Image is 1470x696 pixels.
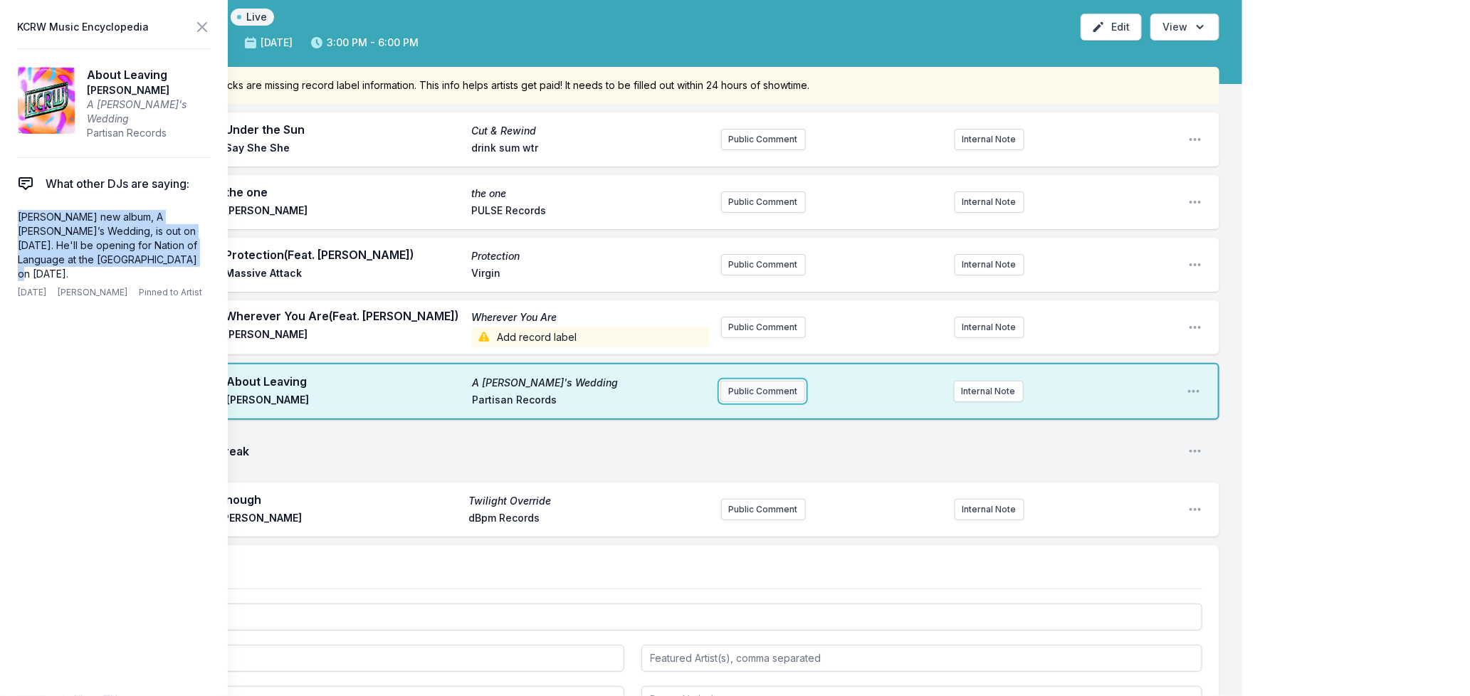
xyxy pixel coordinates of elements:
button: Internal Note [955,254,1024,275]
span: [PERSON_NAME] [225,204,463,221]
span: [DATE] [18,287,46,298]
span: Some of your tracks are missing record label information. This info helps artists get paid! It ne... [148,78,809,93]
span: the one [471,186,709,201]
button: Public Comment [720,381,805,402]
span: Break [216,443,1177,460]
span: Partisan Records [87,126,211,140]
span: About Leaving [87,66,211,83]
button: Public Comment [721,254,806,275]
span: KCRW Music Encyclopedia [17,17,149,37]
button: Edit [1081,14,1142,41]
span: Live [231,9,274,26]
span: Enough [219,491,460,508]
span: [PERSON_NAME] [87,83,211,97]
span: Protection [471,249,709,263]
button: Internal Note [955,499,1024,520]
span: [PERSON_NAME] [219,511,460,528]
input: Featured Artist(s), comma separated [641,645,1203,672]
button: Public Comment [721,191,806,213]
span: Under the Sun [225,121,463,138]
input: Artist [63,645,624,672]
button: Open playlist item options [1187,384,1201,399]
span: What other DJs are saying: [46,175,189,192]
span: the one [225,184,463,201]
button: Public Comment [721,499,806,520]
span: [PERSON_NAME] [58,287,127,298]
span: drink sum wtr [471,141,709,158]
button: Open playlist item options [1188,195,1202,209]
span: [PERSON_NAME] [225,327,463,347]
button: Internal Note [955,129,1024,150]
span: A [PERSON_NAME]'s Wedding [472,376,709,390]
button: Open options [1150,14,1219,41]
button: Public Comment [721,317,806,338]
img: A Jackal's Wedding [17,66,75,135]
span: Massive Attack [225,266,463,283]
button: Internal Note [954,381,1024,402]
button: Internal Note [955,317,1024,338]
span: 3:00 PM - 6:00 PM [310,36,419,50]
span: Add record label [471,327,709,347]
span: Wherever You Are (Feat. [PERSON_NAME]) [225,307,463,325]
button: Public Comment [721,129,806,150]
span: dBpm Records [468,511,709,528]
span: Pinned to Artist [139,287,202,298]
button: Open playlist item options [1188,502,1202,517]
span: Wherever You Are [471,310,709,325]
button: Internal Note [955,191,1024,213]
span: PULSE Records [471,204,709,221]
input: Track Title [63,603,1202,631]
span: Virgin [471,266,709,283]
span: A [PERSON_NAME]'s Wedding [87,97,211,126]
span: About Leaving [226,373,463,390]
span: Cut & Rewind [471,124,709,138]
button: Open playlist item options [1188,444,1202,458]
span: Partisan Records [472,393,709,410]
button: Open playlist item options [1188,132,1202,147]
span: [DATE] [243,36,293,50]
span: Twilight Override [468,494,709,508]
p: [PERSON_NAME] new album, A [PERSON_NAME]’s Wedding, is out on [DATE]. He'll be opening for Nation... [18,210,204,281]
span: [PERSON_NAME] [226,393,463,410]
button: Open playlist item options [1188,320,1202,334]
button: Open playlist item options [1188,258,1202,272]
span: Protection (Feat. [PERSON_NAME]) [225,246,463,263]
span: Say She She [225,141,463,158]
